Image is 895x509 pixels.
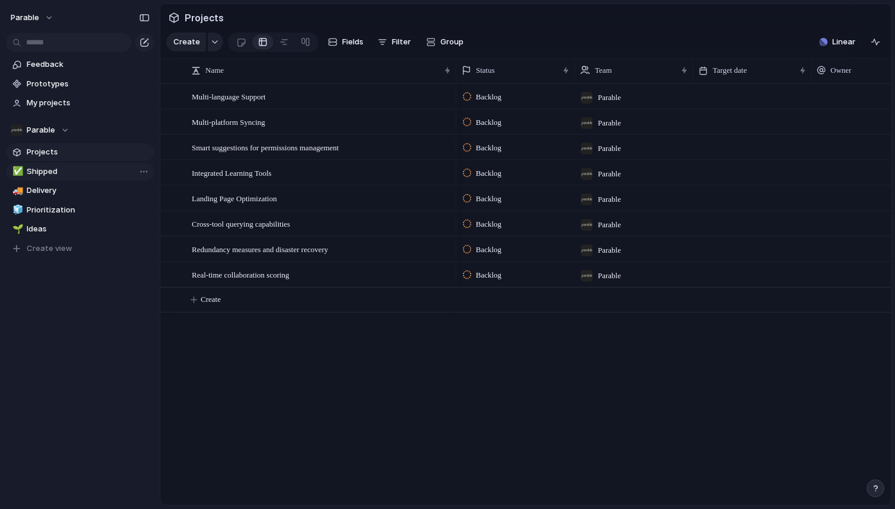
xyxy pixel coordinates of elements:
[27,97,150,109] span: My projects
[598,270,621,282] span: Parable
[27,166,150,178] span: Shipped
[27,204,150,216] span: Prioritization
[598,117,621,129] span: Parable
[598,143,621,154] span: Parable
[830,65,851,76] span: Owner
[205,65,224,76] span: Name
[182,7,226,28] span: Projects
[6,240,154,257] button: Create view
[6,220,154,238] a: 🌱Ideas
[11,166,22,178] button: ✅
[166,33,206,51] button: Create
[11,204,22,216] button: 🧊
[814,33,860,51] button: Linear
[6,143,154,161] a: Projects
[12,184,21,198] div: 🚚
[192,217,290,230] span: Cross-tool querying capabilities
[27,243,72,254] span: Create view
[598,219,621,231] span: Parable
[6,121,154,139] button: Parable
[27,59,150,70] span: Feedback
[832,36,855,48] span: Linear
[173,36,200,48] span: Create
[12,165,21,178] div: ✅
[6,75,154,93] a: Prototypes
[476,65,495,76] span: Status
[192,242,328,256] span: Redundancy measures and disaster recovery
[713,65,747,76] span: Target date
[192,115,265,128] span: Multi-platform Syncing
[192,191,277,205] span: Landing Page Optimization
[476,269,501,281] span: Backlog
[6,182,154,199] a: 🚚Delivery
[11,223,22,235] button: 🌱
[27,185,150,196] span: Delivery
[192,89,266,103] span: Multi-language Support
[598,194,621,205] span: Parable
[11,185,22,196] button: 🚚
[5,8,60,27] button: Parable
[476,193,501,205] span: Backlog
[192,268,289,281] span: Real-time collaboration scoring
[192,140,339,154] span: Smart suggestions for permissions management
[12,223,21,236] div: 🌱
[476,244,501,256] span: Backlog
[598,244,621,256] span: Parable
[598,92,621,104] span: Parable
[476,91,501,103] span: Backlog
[598,168,621,180] span: Parable
[420,33,469,51] button: Group
[392,36,411,48] span: Filter
[6,94,154,112] a: My projects
[476,117,501,128] span: Backlog
[595,65,612,76] span: Team
[6,201,154,219] a: 🧊Prioritization
[6,163,154,181] a: ✅Shipped
[192,166,272,179] span: Integrated Learning Tools
[27,146,150,158] span: Projects
[323,33,368,51] button: Fields
[27,124,55,136] span: Parable
[6,56,154,73] a: Feedback
[476,142,501,154] span: Backlog
[27,78,150,90] span: Prototypes
[373,33,416,51] button: Filter
[27,223,150,235] span: Ideas
[342,36,363,48] span: Fields
[476,218,501,230] span: Backlog
[476,167,501,179] span: Backlog
[12,203,21,217] div: 🧊
[11,12,39,24] span: Parable
[440,36,463,48] span: Group
[201,294,221,305] span: Create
